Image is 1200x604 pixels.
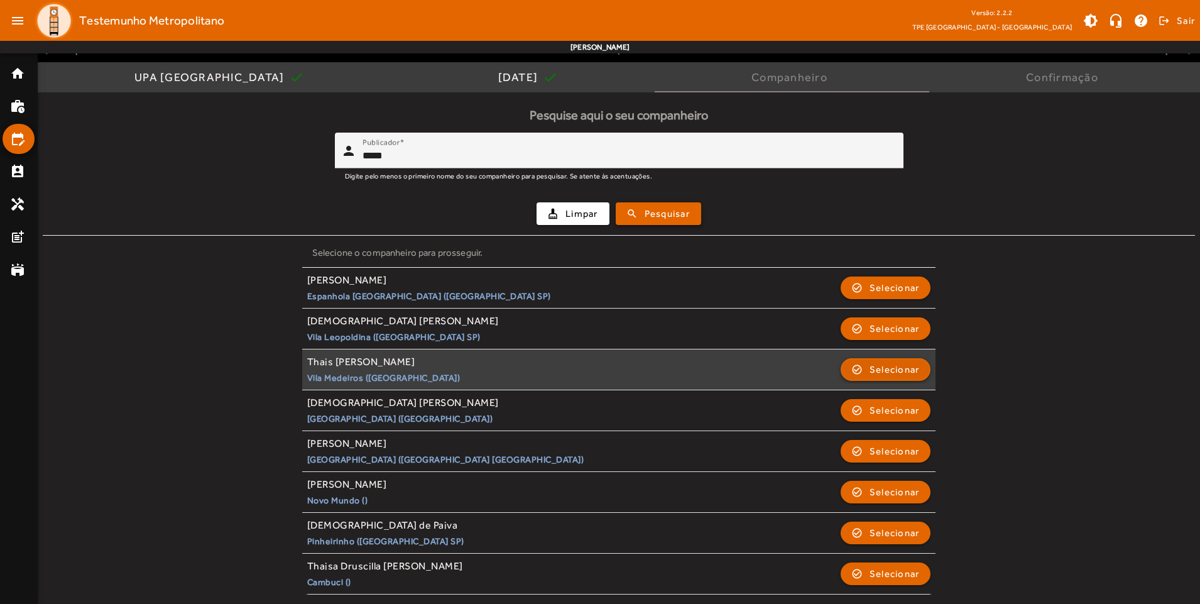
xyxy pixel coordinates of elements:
div: Selecione o companheiro para prosseguir. [312,246,926,260]
img: Logo TPE [35,2,73,40]
button: Selecionar [841,481,931,503]
button: Selecionar [841,358,931,381]
div: Thais [PERSON_NAME] [307,356,461,369]
button: Selecionar [841,399,931,422]
button: Sair [1157,11,1195,30]
button: Selecionar [841,563,931,585]
button: Selecionar [841,317,931,340]
mat-icon: person [341,143,356,158]
mat-hint: Digite pelo menos o primeiro nome do seu companheiro para pesquisar. Se atente às acentuações. [345,168,653,182]
small: Novo Mundo () [307,495,387,506]
span: Limpar [565,207,598,221]
small: Pinheirinho ([GEOGRAPHIC_DATA] SP) [307,535,464,547]
mat-icon: handyman [10,197,25,212]
small: Vila Leopoldina ([GEOGRAPHIC_DATA] SP) [307,331,499,343]
button: Pesquisar [616,202,701,225]
span: Selecionar [870,485,920,500]
small: [GEOGRAPHIC_DATA] ([GEOGRAPHIC_DATA] [GEOGRAPHIC_DATA]) [307,454,584,465]
mat-icon: stadium [10,262,25,277]
span: Sair [1177,11,1195,31]
div: [DEMOGRAPHIC_DATA] [PERSON_NAME] [307,315,499,328]
mat-label: Publicador [363,138,400,146]
mat-icon: menu [5,8,30,33]
div: [PERSON_NAME] [307,478,387,491]
button: Limpar [537,202,609,225]
div: [PERSON_NAME] [307,274,551,287]
mat-icon: check [289,70,304,85]
span: Selecionar [870,321,920,336]
span: Selecionar [870,525,920,541]
mat-icon: check [543,70,558,85]
span: Pesquisar [645,207,690,221]
small: Cambuci () [307,576,463,588]
span: Testemunho Metropolitano [79,11,224,31]
span: TPE [GEOGRAPHIC_DATA] - [GEOGRAPHIC_DATA] [912,21,1072,33]
div: Versão: 2.2.2 [912,5,1072,21]
mat-icon: perm_contact_calendar [10,164,25,179]
div: Companheiro [751,71,832,84]
div: Thaisa Druscilla [PERSON_NAME] [307,560,463,573]
span: Selecionar [870,403,920,418]
mat-icon: edit_calendar [10,131,25,146]
div: [PERSON_NAME] [307,437,584,451]
div: [DATE] [498,71,543,84]
button: Selecionar [841,522,931,544]
h5: Pesquise aqui o seu companheiro [43,107,1195,123]
div: [DEMOGRAPHIC_DATA] [PERSON_NAME] [307,397,499,410]
mat-icon: home [10,66,25,81]
span: Selecionar [870,362,920,377]
a: Testemunho Metropolitano [30,2,224,40]
button: Selecionar [841,277,931,299]
small: [GEOGRAPHIC_DATA] ([GEOGRAPHIC_DATA]) [307,413,499,424]
span: Selecionar [870,444,920,459]
small: Espanhola [GEOGRAPHIC_DATA] ([GEOGRAPHIC_DATA] SP) [307,290,551,302]
button: Selecionar [841,440,931,463]
mat-icon: work_history [10,99,25,114]
span: Selecionar [870,566,920,581]
div: [DEMOGRAPHIC_DATA] de Paiva [307,519,464,532]
div: Confirmação [1026,71,1103,84]
div: UPA [GEOGRAPHIC_DATA] [134,71,289,84]
small: Vila Medeiros ([GEOGRAPHIC_DATA]) [307,372,461,383]
span: Selecionar [870,280,920,295]
mat-icon: post_add [10,229,25,244]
